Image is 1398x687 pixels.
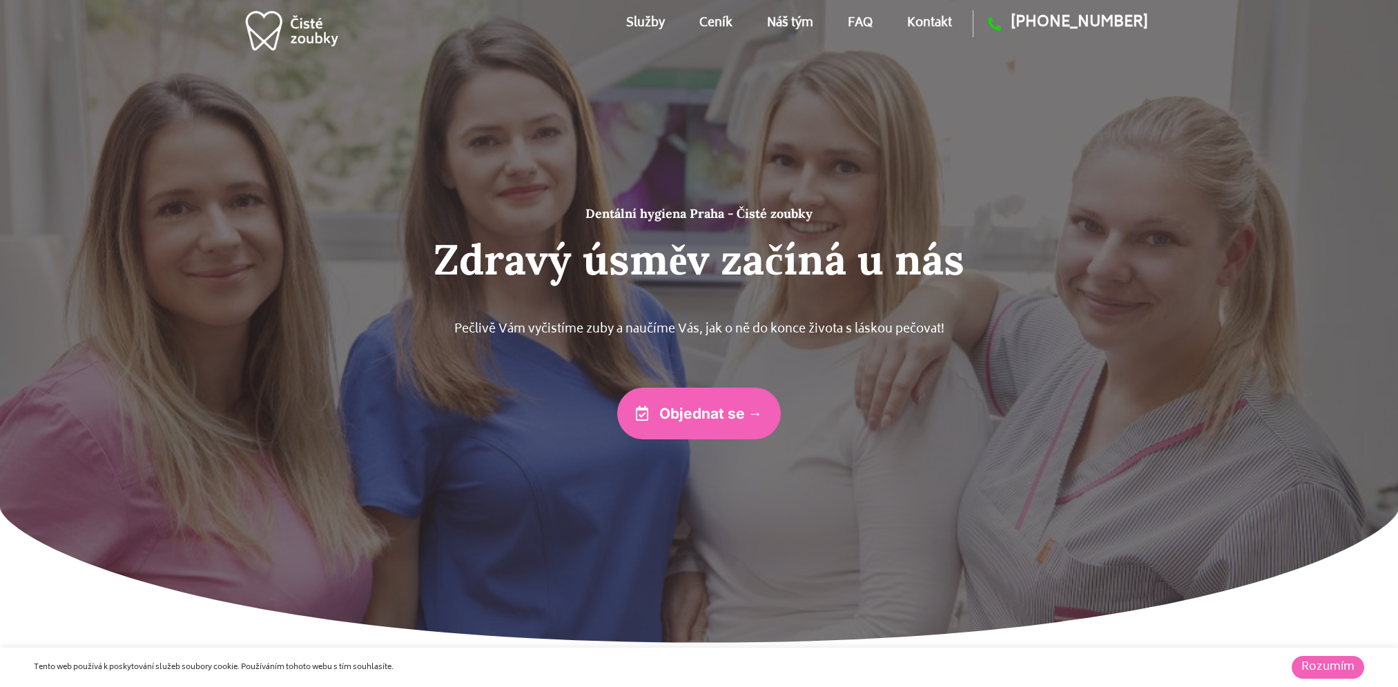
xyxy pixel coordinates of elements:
[285,206,1114,221] h1: Dentální hygiena Praha - Čisté zoubky
[285,235,1114,285] h2: Zdravý úsměv začíná u nás
[1292,656,1364,679] a: Rozumím
[285,319,1114,341] p: Pečlivě Vám vyčistíme zuby a naučíme Vás, jak o ně do konce života s láskou pečovat!
[659,406,763,421] span: Objednat se →
[34,661,965,674] div: Tento web používá k poskytování služeb soubory cookie. Používáním tohoto webu s tím souhlasíte.
[973,10,1148,37] a: [PHONE_NUMBER]
[1001,10,1148,37] span: [PHONE_NUMBER]
[617,388,781,439] a: Objednat se →
[243,3,340,59] img: dentální hygiena v praze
